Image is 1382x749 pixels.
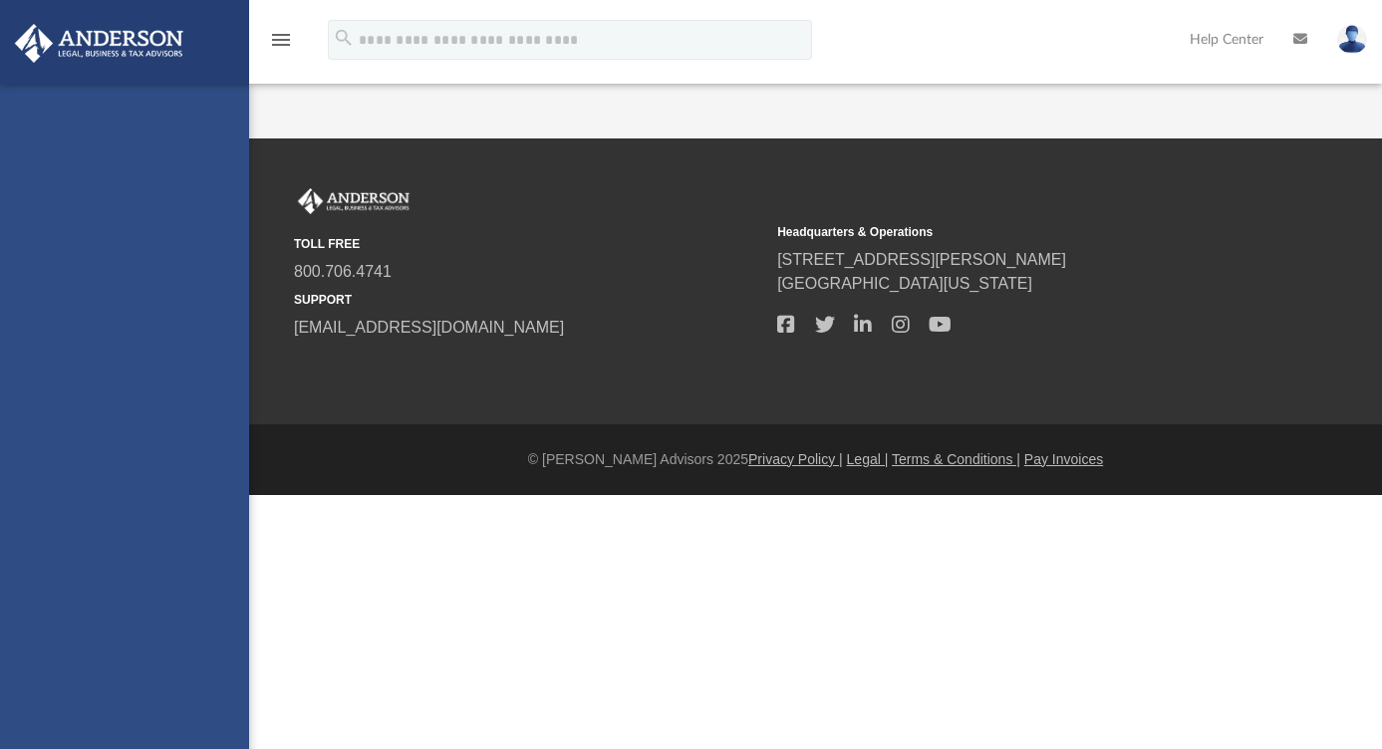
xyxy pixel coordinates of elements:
a: 800.706.4741 [294,263,392,280]
a: Legal | [847,451,889,467]
a: Pay Invoices [1024,451,1103,467]
a: [GEOGRAPHIC_DATA][US_STATE] [777,275,1032,292]
i: search [333,27,355,49]
div: © [PERSON_NAME] Advisors 2025 [249,449,1382,470]
a: Privacy Policy | [748,451,843,467]
a: [EMAIL_ADDRESS][DOMAIN_NAME] [294,319,564,336]
a: menu [269,38,293,52]
img: User Pic [1337,25,1367,54]
a: Terms & Conditions | [892,451,1020,467]
a: [STREET_ADDRESS][PERSON_NAME] [777,251,1066,268]
small: Headquarters & Operations [777,223,1246,241]
small: SUPPORT [294,291,763,309]
img: Anderson Advisors Platinum Portal [294,188,414,214]
small: TOLL FREE [294,235,763,253]
img: Anderson Advisors Platinum Portal [9,24,189,63]
i: menu [269,28,293,52]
